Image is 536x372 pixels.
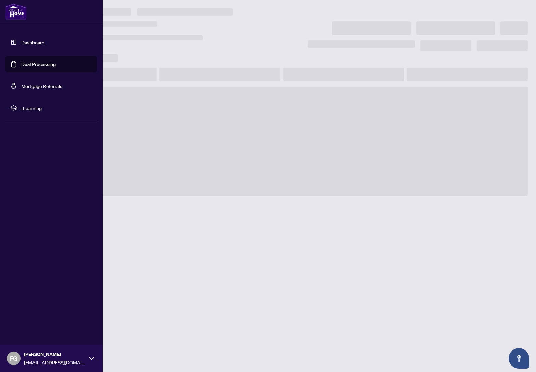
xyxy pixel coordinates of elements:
button: Open asap [509,348,529,369]
a: Dashboard [21,39,44,45]
a: Deal Processing [21,61,56,67]
span: rLearning [21,104,92,112]
span: FG [10,354,17,363]
span: [EMAIL_ADDRESS][DOMAIN_NAME] [24,359,86,366]
a: Mortgage Referrals [21,83,62,89]
span: [PERSON_NAME] [24,350,86,358]
img: logo [5,3,27,20]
